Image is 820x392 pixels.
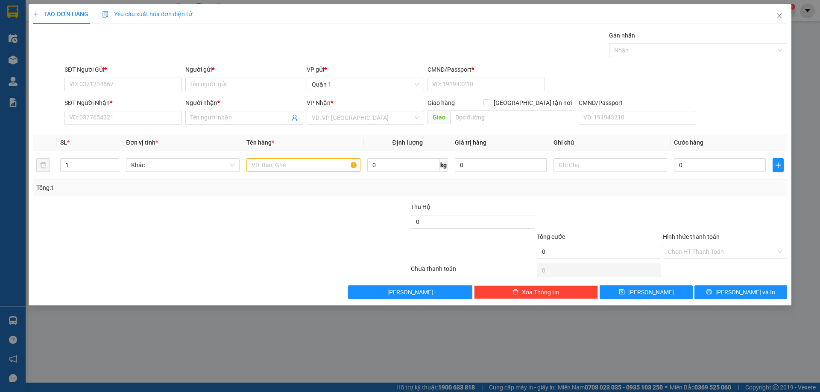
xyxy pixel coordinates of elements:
[102,11,109,18] img: icon
[522,287,559,297] span: Xóa Thông tin
[185,98,303,107] div: Người nhận
[392,139,423,146] span: Định lượng
[767,4,791,28] button: Close
[387,287,433,297] span: [PERSON_NAME]
[628,287,674,297] span: [PERSON_NAME]
[715,287,775,297] span: [PERSON_NAME] và In
[694,285,787,299] button: printer[PERSON_NAME] và In
[512,289,518,296] span: delete
[619,289,625,296] span: save
[307,65,424,74] div: VP gửi
[102,11,192,17] span: Yêu cầu xuất hóa đơn điện tử
[33,11,39,17] span: plus
[537,233,565,240] span: Tổng cước
[455,158,547,172] input: 0
[455,139,486,146] span: Giá trị hàng
[773,158,784,172] button: plus
[410,264,536,279] div: Chưa thanh toán
[550,134,671,151] th: Ghi chú
[291,114,298,121] span: user-add
[439,158,448,172] span: kg
[450,110,575,124] input: Dọc đường
[64,98,182,107] div: SĐT Người Nhận
[60,139,67,146] span: SL
[428,99,455,106] span: Giao hàng
[312,78,419,91] span: Quận 1
[474,285,598,299] button: deleteXóa Thông tin
[663,233,720,240] label: Hình thức thanh toán
[246,158,360,172] input: VD: Bàn, Ghế
[674,139,703,146] span: Cước hàng
[126,139,158,146] span: Đơn vị tính
[706,289,712,296] span: printer
[553,158,667,172] input: Ghi Chú
[428,65,545,74] div: CMND/Passport
[428,110,450,124] span: Giao
[600,285,692,299] button: save[PERSON_NAME]
[307,99,331,106] span: VP Nhận
[36,183,316,192] div: Tổng: 1
[185,65,303,74] div: Người gửi
[609,32,635,39] label: Gán nhãn
[64,65,182,74] div: SĐT Người Gửi
[348,285,472,299] button: [PERSON_NAME]
[773,162,783,168] span: plus
[33,11,88,17] span: TẠO ĐƠN HÀNG
[490,98,575,107] span: [GEOGRAPHIC_DATA] tận nơi
[579,98,696,107] div: CMND/Passport
[246,139,274,146] span: Tên hàng
[131,159,234,171] span: Khác
[411,203,430,210] span: Thu Hộ
[36,158,50,172] button: delete
[776,12,783,19] span: close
